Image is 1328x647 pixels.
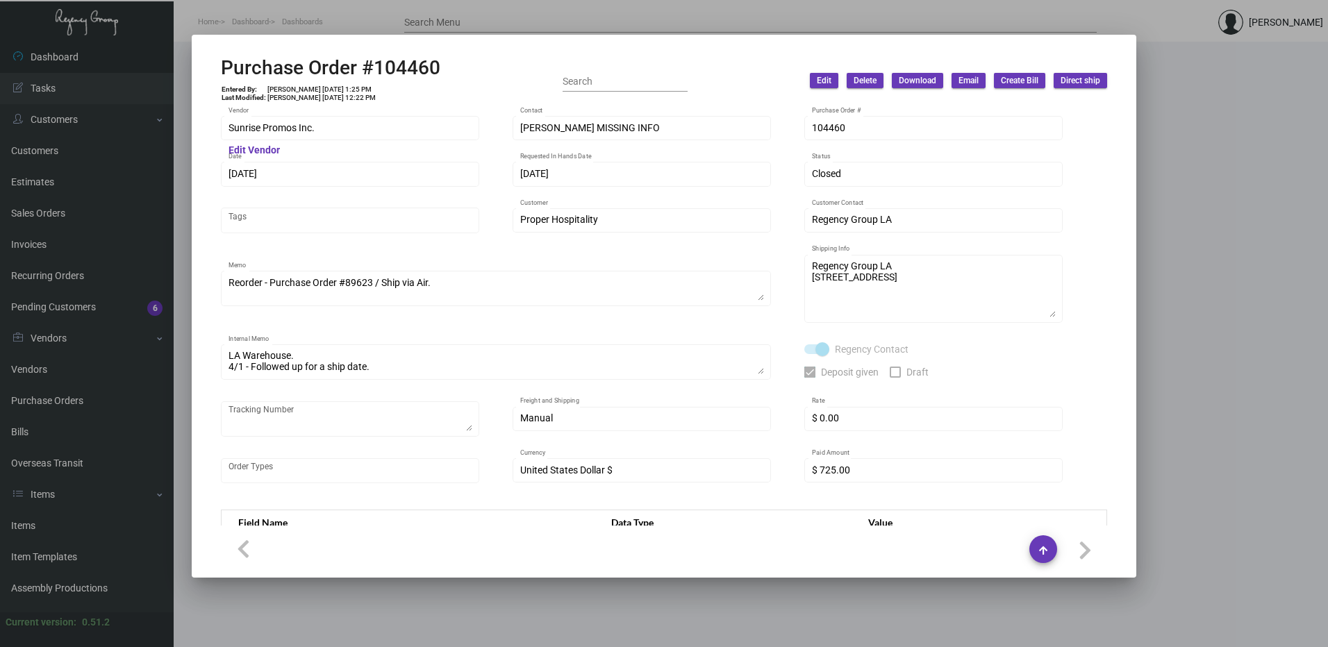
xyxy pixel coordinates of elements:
span: Edit [817,75,831,87]
th: Field Name [222,510,598,535]
span: Closed [812,168,841,179]
span: Manual [520,412,553,423]
button: Direct ship [1054,73,1107,88]
td: [PERSON_NAME] [DATE] 12:22 PM [267,94,376,102]
button: Create Bill [994,73,1045,88]
span: Create Bill [1001,75,1038,87]
button: Email [952,73,986,88]
td: [PERSON_NAME] [DATE] 1:25 PM [267,85,376,94]
span: Email [958,75,979,87]
span: Draft [906,364,929,380]
span: Delete [854,75,877,87]
button: Download [892,73,943,88]
button: Edit [810,73,838,88]
td: Entered By: [221,85,267,94]
span: Deposit given [821,364,879,380]
span: Direct ship [1061,75,1100,87]
th: Value [854,510,1106,535]
h2: Purchase Order #104460 [221,56,440,80]
th: Data Type [597,510,854,535]
span: Download [899,75,936,87]
button: Delete [847,73,883,88]
div: Current version: [6,615,76,630]
div: 0.51.2 [82,615,110,630]
td: Last Modified: [221,94,267,102]
mat-hint: Edit Vendor [229,145,280,156]
span: Regency Contact [835,341,908,358]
